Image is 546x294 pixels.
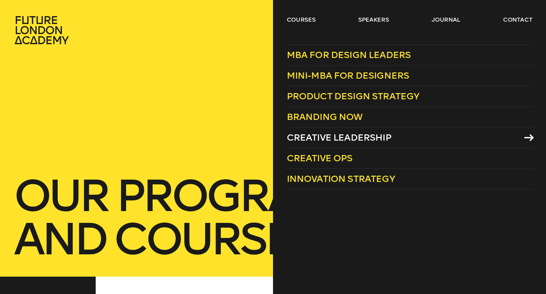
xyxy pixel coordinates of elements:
span: Product Design Strategy [287,91,419,102]
a: Branding Now [287,107,533,127]
span: Branding Now [287,111,363,122]
a: Creative Leadership [287,127,533,148]
span: Mini-MBA for Designers [287,70,409,81]
a: journal [432,16,460,24]
a: contact [503,16,533,24]
span: Creative Leadership [287,132,391,143]
a: speakers [358,16,389,24]
a: Product Design Strategy [287,86,533,107]
span: Creative Ops [287,153,353,164]
a: Mini-MBA for Designers [287,66,533,86]
span: MBA for Design Leaders [287,49,411,60]
a: courses [287,16,316,24]
a: Creative Ops [287,148,533,169]
a: MBA for Design Leaders [287,45,533,66]
a: Innovation Strategy [287,169,533,189]
span: Innovation Strategy [287,173,395,184]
